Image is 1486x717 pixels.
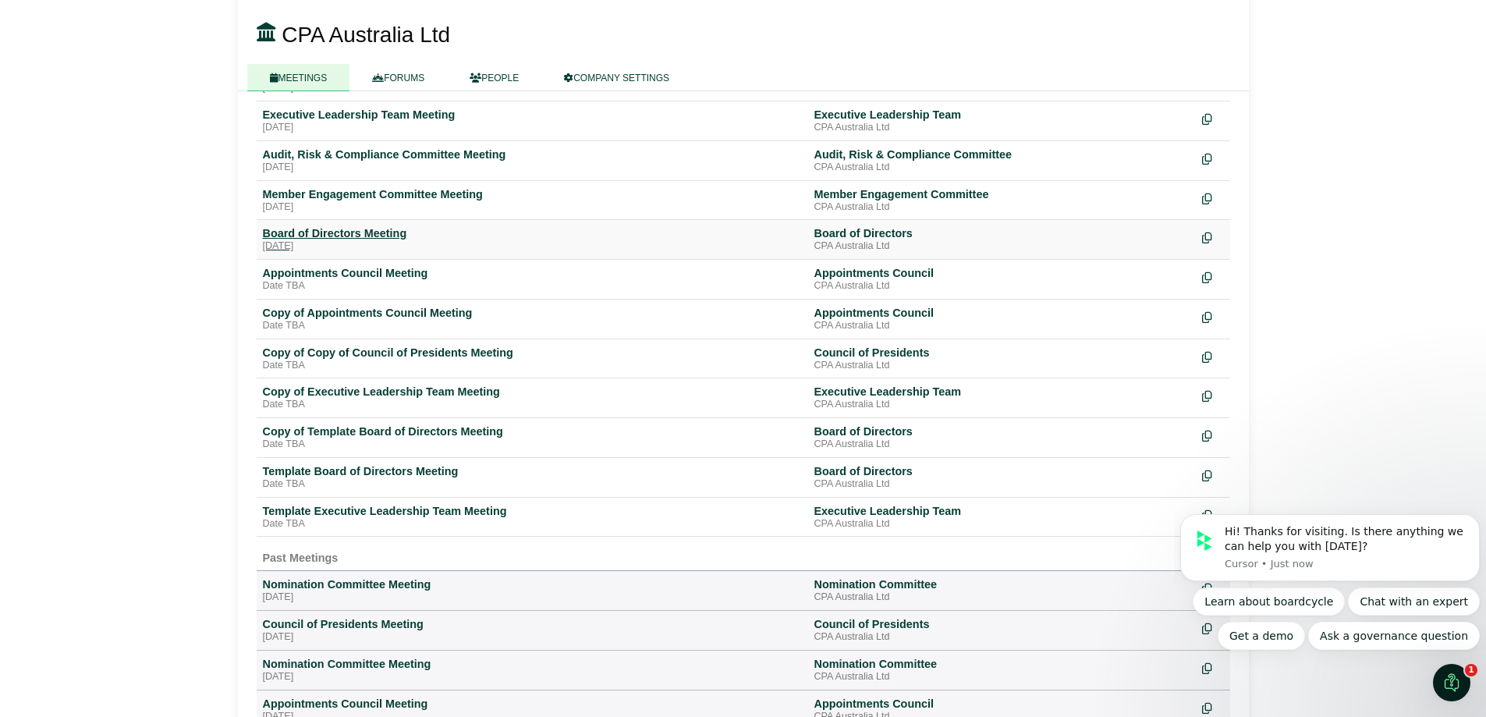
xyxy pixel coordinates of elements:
a: Board of Directors CPA Australia Ltd [814,226,1190,253]
div: Nomination Committee [814,657,1190,671]
div: CPA Australia Ltd [814,631,1190,644]
a: Template Board of Directors Meeting Date TBA [263,464,802,491]
td: Past Meetings [257,537,1230,571]
iframe: Intercom notifications message [1174,428,1486,675]
div: Date TBA [263,478,802,491]
div: [DATE] [263,201,802,214]
div: Make a copy [1202,226,1224,247]
span: 1 [1465,664,1477,676]
div: CPA Australia Ltd [814,280,1190,293]
div: CPA Australia Ltd [814,240,1190,253]
a: Appointments Council CPA Australia Ltd [814,266,1190,293]
a: Copy of Appointments Council Meeting Date TBA [263,306,802,332]
a: Executive Leadership Team CPA Australia Ltd [814,385,1190,411]
div: Make a copy [1202,147,1224,169]
div: Date TBA [263,320,802,332]
div: CPA Australia Ltd [814,399,1190,411]
div: Copy of Template Board of Directors Meeting [263,424,802,438]
div: Member Engagement Committee [814,187,1190,201]
div: Make a copy [1202,424,1224,445]
div: Executive Leadership Team Meeting [263,108,802,122]
div: CPA Australia Ltd [814,518,1190,531]
div: Audit, Risk & Compliance Committee Meeting [263,147,802,162]
a: Audit, Risk & Compliance Committee CPA Australia Ltd [814,147,1190,174]
div: Member Engagement Committee Meeting [263,187,802,201]
div: Council of Presidents Meeting [263,617,802,631]
div: [DATE] [263,162,802,174]
a: Council of Presidents CPA Australia Ltd [814,346,1190,372]
div: Executive Leadership Team [814,108,1190,122]
div: Template Executive Leadership Team Meeting [263,504,802,518]
div: Nomination Committee Meeting [263,657,802,671]
div: Nomination Committee Meeting [263,577,802,591]
div: CPA Australia Ltd [814,122,1190,134]
a: Executive Leadership Team CPA Australia Ltd [814,504,1190,531]
div: Date TBA [263,399,802,411]
div: Copy of Copy of Council of Presidents Meeting [263,346,802,360]
div: Board of Directors [814,424,1190,438]
div: Make a copy [1202,346,1224,367]
a: Copy of Template Board of Directors Meeting Date TBA [263,424,802,451]
div: CPA Australia Ltd [814,438,1190,451]
div: Make a copy [1202,385,1224,406]
div: Make a copy [1202,187,1224,208]
div: [DATE] [263,671,802,683]
iframe: Intercom live chat [1433,664,1470,701]
a: Audit, Risk & Compliance Committee Meeting [DATE] [263,147,802,174]
div: Appointments Council [814,306,1190,320]
a: Appointments Council Meeting Date TBA [263,266,802,293]
div: Board of Directors Meeting [263,226,802,240]
a: Member Engagement Committee CPA Australia Ltd [814,187,1190,214]
div: CPA Australia Ltd [814,478,1190,491]
span: CPA Australia Ltd [282,23,450,47]
div: Copy of Executive Leadership Team Meeting [263,385,802,399]
div: Make a copy [1202,266,1224,287]
a: Board of Directors Meeting [DATE] [263,226,802,253]
a: Nomination Committee Meeting [DATE] [263,577,802,604]
a: Council of Presidents CPA Australia Ltd [814,617,1190,644]
div: [DATE] [263,631,802,644]
a: Executive Leadership Team CPA Australia Ltd [814,108,1190,134]
div: [DATE] [263,591,802,604]
div: Appointments Council [814,266,1190,280]
div: Date TBA [263,360,802,372]
div: Date TBA [263,518,802,531]
a: Board of Directors CPA Australia Ltd [814,424,1190,451]
a: COMPANY SETTINGS [541,64,692,91]
div: Date TBA [263,280,802,293]
div: CPA Australia Ltd [814,591,1190,604]
a: FORUMS [349,64,447,91]
div: CPA Australia Ltd [814,671,1190,683]
div: Make a copy [1202,306,1224,327]
a: Appointments Council CPA Australia Ltd [814,306,1190,332]
div: Appointments Council [814,697,1190,711]
div: CPA Australia Ltd [814,360,1190,372]
div: [DATE] [263,122,802,134]
div: CPA Australia Ltd [814,162,1190,174]
div: Date TBA [263,438,802,451]
a: Template Executive Leadership Team Meeting Date TBA [263,504,802,531]
a: Board of Directors CPA Australia Ltd [814,464,1190,491]
div: Make a copy [1202,108,1224,129]
a: Nomination Committee CPA Australia Ltd [814,657,1190,683]
a: Copy of Copy of Council of Presidents Meeting Date TBA [263,346,802,372]
div: CPA Australia Ltd [814,320,1190,332]
div: Executive Leadership Team [814,385,1190,399]
div: Audit, Risk & Compliance Committee [814,147,1190,162]
div: Council of Presidents [814,346,1190,360]
div: Appointments Council Meeting [263,697,802,711]
div: Template Board of Directors Meeting [263,464,802,478]
a: MEETINGS [247,64,350,91]
a: Member Engagement Committee Meeting [DATE] [263,187,802,214]
a: Nomination Committee Meeting [DATE] [263,657,802,683]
